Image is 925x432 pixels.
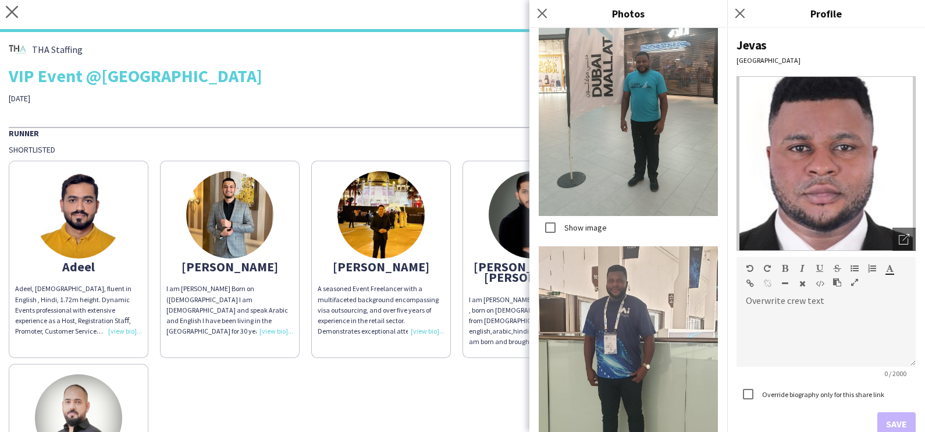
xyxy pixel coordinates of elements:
button: Clear Formatting [798,279,806,288]
span: THA Staffing [32,44,83,55]
button: Horizontal Line [781,279,789,288]
img: thumb-8b5c75e5-01e5-43fc-8107-659ead11b7bf.png [9,41,26,58]
div: I am [PERSON_NAME] Born on ([DEMOGRAPHIC_DATA] I am [DEMOGRAPHIC_DATA] and speak Arabic and Engli... [166,284,293,337]
button: Underline [816,264,824,273]
button: Insert Link [746,279,754,288]
div: [DATE] [9,93,326,104]
div: [PERSON_NAME] [166,261,293,272]
img: thumb-67755c6606872.jpeg [489,171,576,259]
img: Crew avatar or photo [737,76,916,251]
div: [GEOGRAPHIC_DATA] [737,56,916,65]
span: 0 / 2000 [875,369,916,378]
button: Bold [781,264,789,273]
label: Override biography only for this share link [760,390,884,399]
div: VIP Event @[GEOGRAPHIC_DATA] [9,67,916,84]
button: Undo [746,264,754,273]
button: Ordered List [868,264,876,273]
img: thumb-640749933ef8d.jpeg [186,171,273,259]
button: Redo [763,264,771,273]
button: Strikethrough [833,264,841,273]
div: A seasoned Event Freelancer with a multifaceted background encompassing visa outsourcing, and ove... [318,284,444,337]
div: Runner [9,127,916,139]
div: I am [PERSON_NAME] Bin [PERSON_NAME] , born on [DEMOGRAPHIC_DATA] , I am from [DEMOGRAPHIC_DATA] ... [469,295,596,348]
button: Italic [798,264,806,273]
img: thumb-650b3ed19714f.jpg [35,171,122,259]
div: Adeel [15,261,142,272]
h3: Profile [727,6,925,21]
label: Show image [562,222,607,233]
div: Shortlisted [9,144,916,155]
button: HTML Code [816,279,824,288]
div: Open photos pop-in [892,228,916,251]
button: Text Color [885,264,894,273]
div: [PERSON_NAME] [318,261,444,272]
h3: Photos [529,6,727,21]
button: Unordered List [851,264,859,273]
button: Fullscreen [851,278,859,287]
div: Jevas [737,37,916,53]
button: Paste as plain text [833,278,841,287]
div: Adeel, [DEMOGRAPHIC_DATA], fluent in English , Hindi, 1.72m height. Dynamic Events professional w... [15,284,142,337]
div: [PERSON_NAME] Bin [PERSON_NAME] [469,261,596,282]
img: thumb-65e04bf05e3f8.jpeg [337,171,425,259]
